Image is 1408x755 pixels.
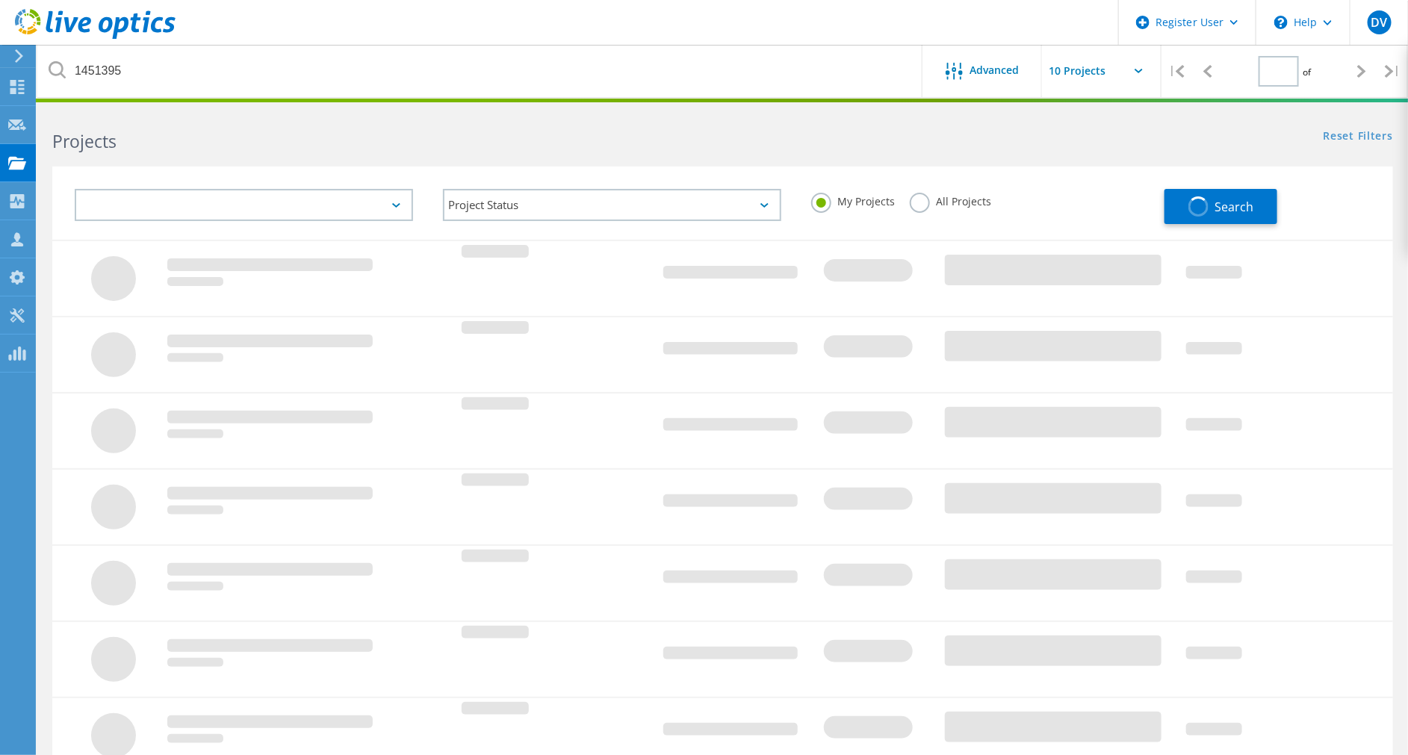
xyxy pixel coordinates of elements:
[1215,199,1253,215] span: Search
[811,193,895,207] label: My Projects
[1377,45,1408,98] div: |
[443,189,781,221] div: Project Status
[15,31,176,42] a: Live Optics Dashboard
[1303,66,1311,78] span: of
[1274,16,1288,29] svg: \n
[37,45,923,97] input: Search projects by name, owner, ID, company, etc
[910,193,991,207] label: All Projects
[1162,45,1192,98] div: |
[970,65,1020,75] span: Advanced
[1164,189,1277,224] button: Search
[1324,131,1393,143] a: Reset Filters
[52,129,117,153] b: Projects
[1371,16,1387,28] span: DV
